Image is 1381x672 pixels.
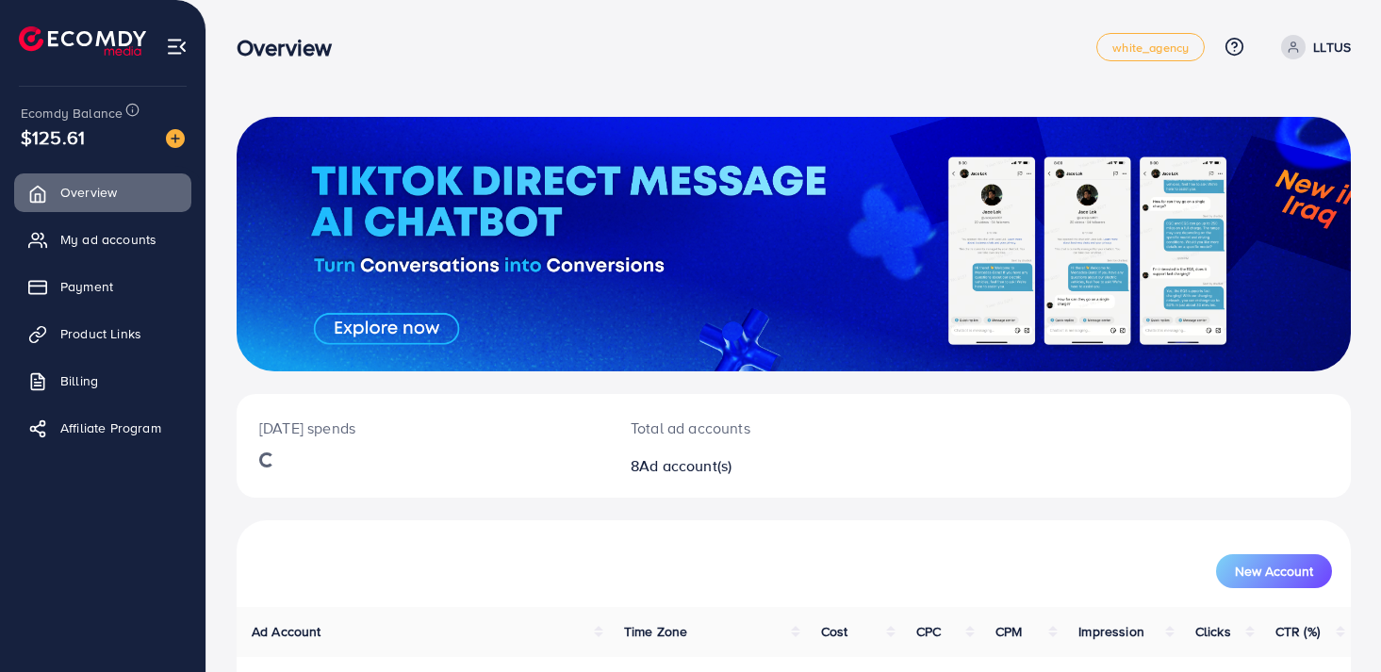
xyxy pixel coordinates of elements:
span: New Account [1235,565,1313,578]
span: Clicks [1195,622,1231,641]
span: Ecomdy Balance [21,104,123,123]
span: CPM [995,622,1022,641]
a: Affiliate Program [14,409,191,447]
span: CPC [916,622,941,641]
a: Overview [14,173,191,211]
h3: Overview [237,34,347,61]
span: white_agency [1112,41,1189,54]
img: image [166,129,185,148]
p: Total ad accounts [631,417,864,439]
a: Product Links [14,315,191,352]
span: Overview [60,183,117,202]
span: Product Links [60,324,141,343]
a: white_agency [1096,33,1205,61]
img: logo [19,26,146,56]
a: My ad accounts [14,221,191,258]
span: Cost [821,622,848,641]
span: My ad accounts [60,230,156,249]
a: Payment [14,268,191,305]
p: LLTUS [1313,36,1351,58]
span: Ad Account [252,622,321,641]
span: Impression [1078,622,1144,641]
span: Ad account(s) [639,455,732,476]
a: Billing [14,362,191,400]
p: [DATE] spends [259,417,585,439]
span: Time Zone [624,622,687,641]
span: Affiliate Program [60,418,161,437]
img: menu [166,36,188,57]
span: Billing [60,371,98,390]
iframe: Chat [1301,587,1367,658]
a: LLTUS [1274,35,1351,59]
span: $125.61 [21,123,85,151]
span: CTR (%) [1275,622,1320,641]
h2: 8 [631,457,864,475]
span: Payment [60,277,113,296]
button: New Account [1216,554,1332,588]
